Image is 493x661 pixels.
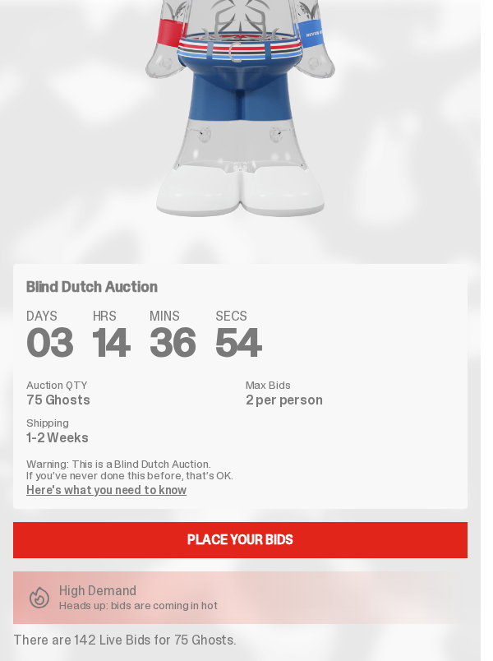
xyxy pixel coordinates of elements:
[215,310,261,323] span: SECS
[26,432,236,445] dd: 1-2 Weeks
[246,394,455,407] dd: 2 per person
[26,483,187,497] a: Here's what you need to know
[150,317,196,368] span: 36
[215,317,261,368] span: 54
[26,310,73,323] span: DAYS
[26,317,73,368] span: 03
[26,379,236,391] dt: Auction QTY
[26,394,236,407] dd: 75 Ghosts
[150,310,196,323] span: MINS
[13,522,468,558] a: Place your Bids
[13,634,468,647] p: There are 142 Live Bids for 75 Ghosts.
[93,310,131,323] span: HRS
[93,317,131,368] span: 14
[59,599,218,611] p: Heads up: bids are coming in hot
[246,379,455,391] dt: Max Bids
[59,585,218,598] p: High Demand
[26,280,158,294] h4: Blind Dutch Auction
[26,458,454,481] p: Warning: This is a Blind Dutch Auction. If you’ve never done this before, that’s OK.
[26,417,236,428] dt: Shipping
